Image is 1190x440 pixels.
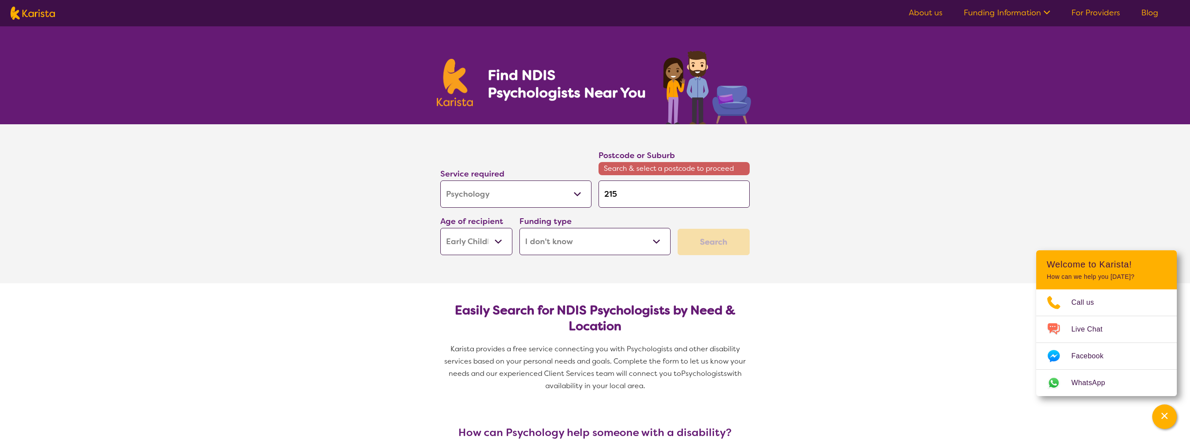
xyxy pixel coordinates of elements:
[488,66,650,101] h1: Find NDIS Psychologists Near You
[437,59,473,106] img: Karista logo
[660,47,753,124] img: psychology
[1071,323,1113,336] span: Live Chat
[519,216,572,227] label: Funding type
[1036,289,1177,396] ul: Choose channel
[1152,404,1177,429] button: Channel Menu
[599,150,675,161] label: Postcode or Suburb
[437,426,753,439] h3: How can Psychology help someone with a disability?
[1071,350,1114,363] span: Facebook
[1071,296,1105,309] span: Call us
[11,7,55,20] img: Karista logo
[1036,250,1177,396] div: Channel Menu
[447,303,743,334] h2: Easily Search for NDIS Psychologists by Need & Location
[444,344,747,378] span: Karista provides a free service connecting you with Psychologists and other disability services b...
[1071,7,1120,18] a: For Providers
[1036,370,1177,396] a: Web link opens in a new tab.
[440,169,504,179] label: Service required
[1141,7,1158,18] a: Blog
[599,180,750,208] input: Type
[1071,376,1116,390] span: WhatsApp
[909,7,943,18] a: About us
[1047,273,1166,281] p: How can we help you [DATE]?
[599,162,750,175] span: Search & select a postcode to proceed
[440,216,503,227] label: Age of recipient
[681,369,727,378] span: Psychologists
[1047,259,1166,270] h2: Welcome to Karista!
[964,7,1050,18] a: Funding Information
